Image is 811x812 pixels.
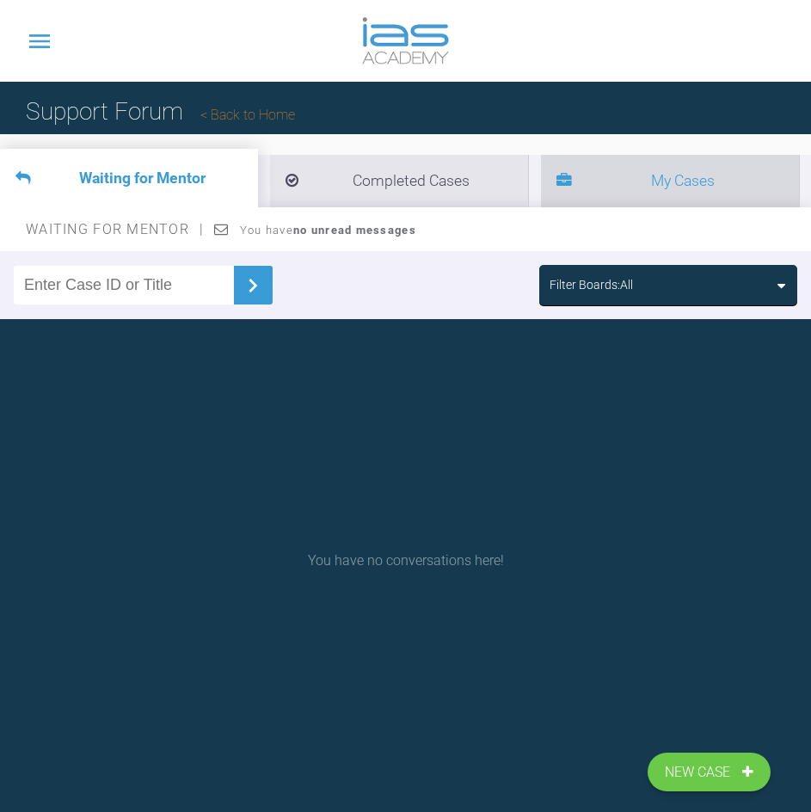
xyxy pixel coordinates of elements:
[362,17,448,65] img: logo-light.3e3ef733.png
[26,93,295,132] h1: Support Forum
[239,272,267,299] img: chevronRight.28bd32b0.svg
[240,224,416,237] span: You have
[14,266,234,304] input: Enter Case ID or Title
[200,107,295,123] a: Back to Home
[550,275,633,294] div: Filter Boards: All
[541,155,799,207] li: My Cases
[26,221,204,237] span: Waiting for Mentor
[665,761,734,784] span: New Case
[270,155,528,207] li: Completed Cases
[293,224,416,237] strong: no unread messages
[648,753,771,792] a: New Case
